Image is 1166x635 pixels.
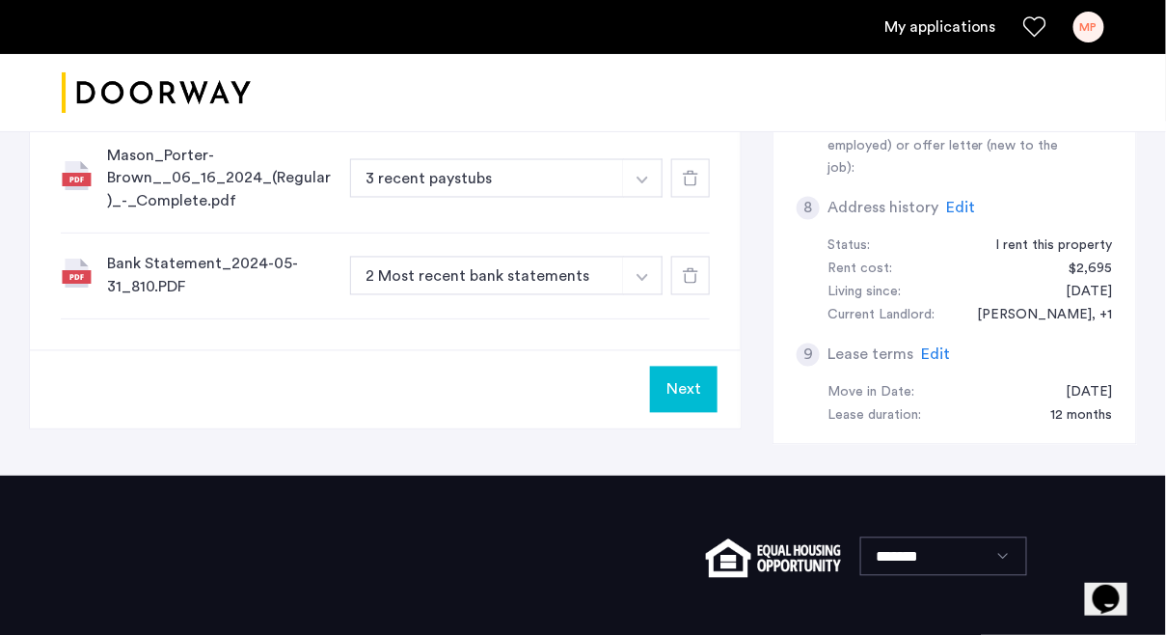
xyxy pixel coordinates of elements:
img: logo [62,57,251,129]
div: First two pages of 1040 (self-employed) or offer letter (new to the job): [827,112,1071,181]
div: 8 [797,197,820,220]
div: 09/15/2025 [1047,382,1113,405]
img: file [61,258,92,289]
div: Mason_Porter-Brown__06_16_2024_(Regular)_-_Complete.pdf [107,144,335,213]
button: Next [650,367,718,413]
div: Lease duration: [827,405,921,428]
span: Edit [921,347,950,363]
div: MP [1073,12,1104,42]
div: 12 months [1032,405,1113,428]
div: I rent this property [977,235,1113,259]
div: Sol Eiferman [959,305,1113,328]
button: button [350,257,624,295]
div: Move in Date: [827,382,914,405]
div: 9 [797,344,820,367]
button: button [623,159,663,198]
iframe: chat widget [1085,558,1147,616]
div: Current Landlord: [827,305,935,328]
span: Edit [946,201,975,216]
div: Rent cost: [827,259,892,282]
div: Living since: [827,282,901,305]
a: My application [884,15,996,39]
img: file [61,160,92,191]
span: , +1 [1093,309,1113,322]
div: 08/10/2023 [1047,282,1113,305]
img: equal-housing.png [706,539,840,578]
h5: Address history [827,197,938,220]
a: Cazamio logo [62,57,251,129]
div: Status: [827,235,870,259]
div: $2,695 [1050,259,1113,282]
button: button [350,159,624,198]
div: Bank Statement_2024-05-31_810.PDF [107,253,335,299]
h5: Lease terms [827,344,913,367]
select: Language select [860,538,1027,576]
img: arrow [637,177,648,184]
a: Favorites [1023,15,1046,39]
button: button [623,257,663,295]
img: arrow [637,274,648,282]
